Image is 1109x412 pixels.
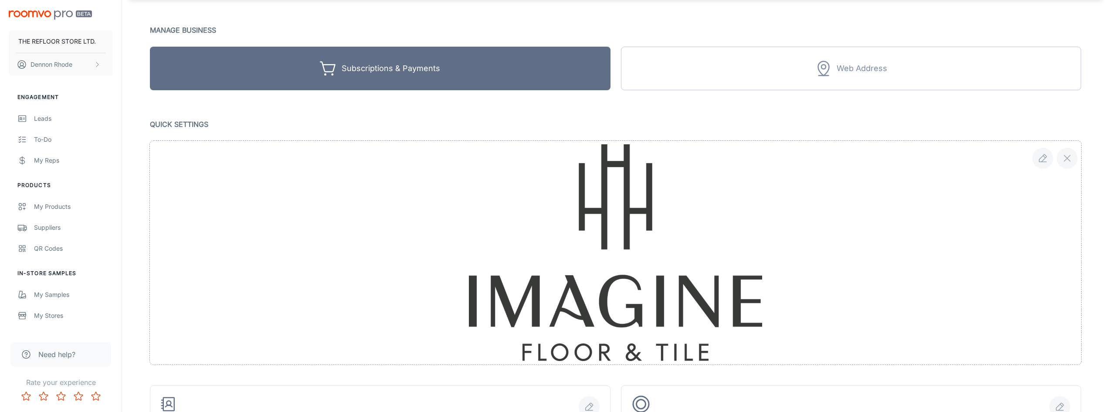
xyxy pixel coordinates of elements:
div: To-do [34,135,113,144]
button: Dennon Rhode [9,53,113,76]
div: My Samples [34,290,113,300]
div: Web Address [837,62,887,75]
button: Rate 2 star [35,388,52,405]
div: Leads [34,114,113,123]
p: Quick Settings [150,118,1081,130]
img: Roomvo PRO Beta [9,10,92,20]
button: Rate 1 star [17,388,35,405]
button: Web Address [621,47,1082,90]
div: Unlock with subscription [621,47,1082,90]
div: Suppliers [34,223,113,232]
div: My Products [34,202,113,211]
button: Subscriptions & Payments [150,47,610,90]
p: Manage Business [150,24,1081,36]
button: Rate 5 star [87,388,105,405]
img: file preview [469,144,762,361]
div: Subscriptions & Payments [342,62,440,75]
p: Dennon Rhode [31,60,72,69]
p: Rate your experience [7,377,115,388]
div: My Stores [34,311,113,320]
button: Rate 4 star [70,388,87,405]
button: Rate 3 star [52,388,70,405]
p: THE REFLOOR STORE LTD. [18,37,96,46]
span: Need help? [38,349,75,360]
button: THE REFLOOR STORE LTD. [9,30,113,53]
div: QR Codes [34,244,113,253]
div: My Reps [34,156,113,165]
